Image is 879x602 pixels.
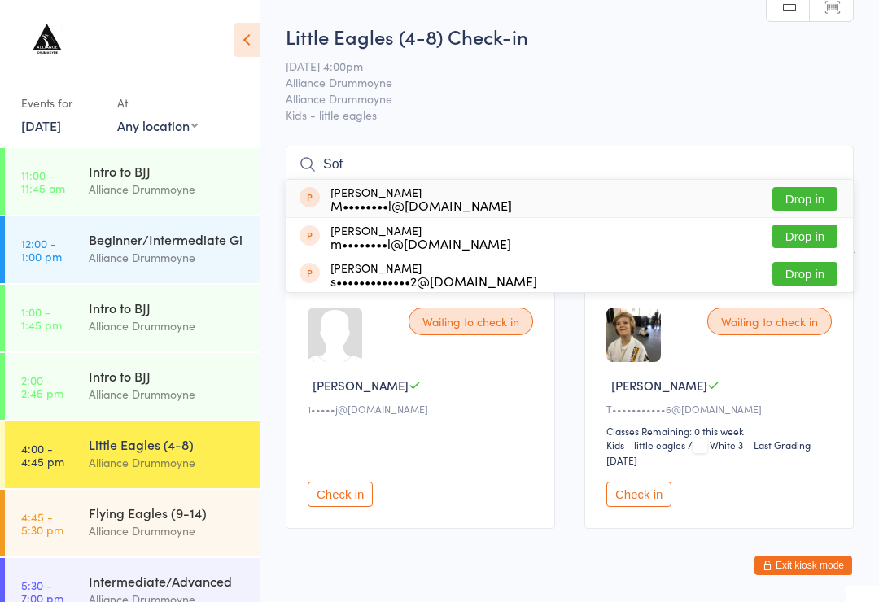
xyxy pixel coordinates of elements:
[89,230,246,248] div: Beginner/Intermediate Gi
[89,453,246,472] div: Alliance Drummoyne
[21,442,64,468] time: 4:00 - 4:45 pm
[707,308,832,335] div: Waiting to check in
[286,23,854,50] h2: Little Eagles (4-8) Check-in
[772,225,837,248] button: Drop in
[21,237,62,263] time: 12:00 - 1:00 pm
[606,438,685,451] div: Kids - little eagles
[117,89,198,116] div: At
[330,237,511,250] div: m••••••••l@[DOMAIN_NAME]
[89,180,246,198] div: Alliance Drummoyne
[21,168,65,194] time: 11:00 - 11:45 am
[89,521,246,540] div: Alliance Drummoyne
[611,377,707,394] span: [PERSON_NAME]
[5,285,260,351] a: 1:00 -1:45 pmIntro to BJJAlliance Drummoyne
[330,198,512,212] div: M••••••••l@[DOMAIN_NAME]
[286,90,829,107] span: Alliance Drummoyne
[16,12,77,73] img: Alliance Drummoyne
[286,74,829,90] span: Alliance Drummoyne
[286,107,854,123] span: Kids - little eagles
[313,377,409,394] span: [PERSON_NAME]
[286,146,854,183] input: Search
[89,248,246,267] div: Alliance Drummoyne
[772,262,837,286] button: Drop in
[21,116,61,134] a: [DATE]
[89,504,246,521] div: Flying Eagles (9-14)
[330,185,512,212] div: [PERSON_NAME]
[606,482,671,507] button: Check in
[5,421,260,488] a: 4:00 -4:45 pmLittle Eagles (4-8)Alliance Drummoyne
[308,402,538,416] div: 1•••••j@[DOMAIN_NAME]
[89,572,246,590] div: Intermediate/Advanced
[89,385,246,404] div: Alliance Drummoyne
[5,216,260,283] a: 12:00 -1:00 pmBeginner/Intermediate GiAlliance Drummoyne
[606,308,661,362] img: image1747436264.png
[5,148,260,215] a: 11:00 -11:45 amIntro to BJJAlliance Drummoyne
[286,58,829,74] span: [DATE] 4:00pm
[21,89,101,116] div: Events for
[21,305,62,331] time: 1:00 - 1:45 pm
[21,373,63,399] time: 2:00 - 2:45 pm
[89,316,246,335] div: Alliance Drummoyne
[89,367,246,385] div: Intro to BJJ
[308,482,373,507] button: Check in
[330,274,537,287] div: s•••••••••••••2@[DOMAIN_NAME]
[5,490,260,556] a: 4:45 -5:30 pmFlying Eagles (9-14)Alliance Drummoyne
[117,116,198,134] div: Any location
[754,556,852,575] button: Exit kiosk mode
[21,510,63,536] time: 4:45 - 5:30 pm
[606,424,837,438] div: Classes Remaining: 0 this week
[89,162,246,180] div: Intro to BJJ
[330,261,537,287] div: [PERSON_NAME]
[89,435,246,453] div: Little Eagles (4-8)
[772,187,837,211] button: Drop in
[606,402,837,416] div: T•••••••••••6@[DOMAIN_NAME]
[330,224,511,250] div: [PERSON_NAME]
[89,299,246,316] div: Intro to BJJ
[409,308,533,335] div: Waiting to check in
[5,353,260,420] a: 2:00 -2:45 pmIntro to BJJAlliance Drummoyne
